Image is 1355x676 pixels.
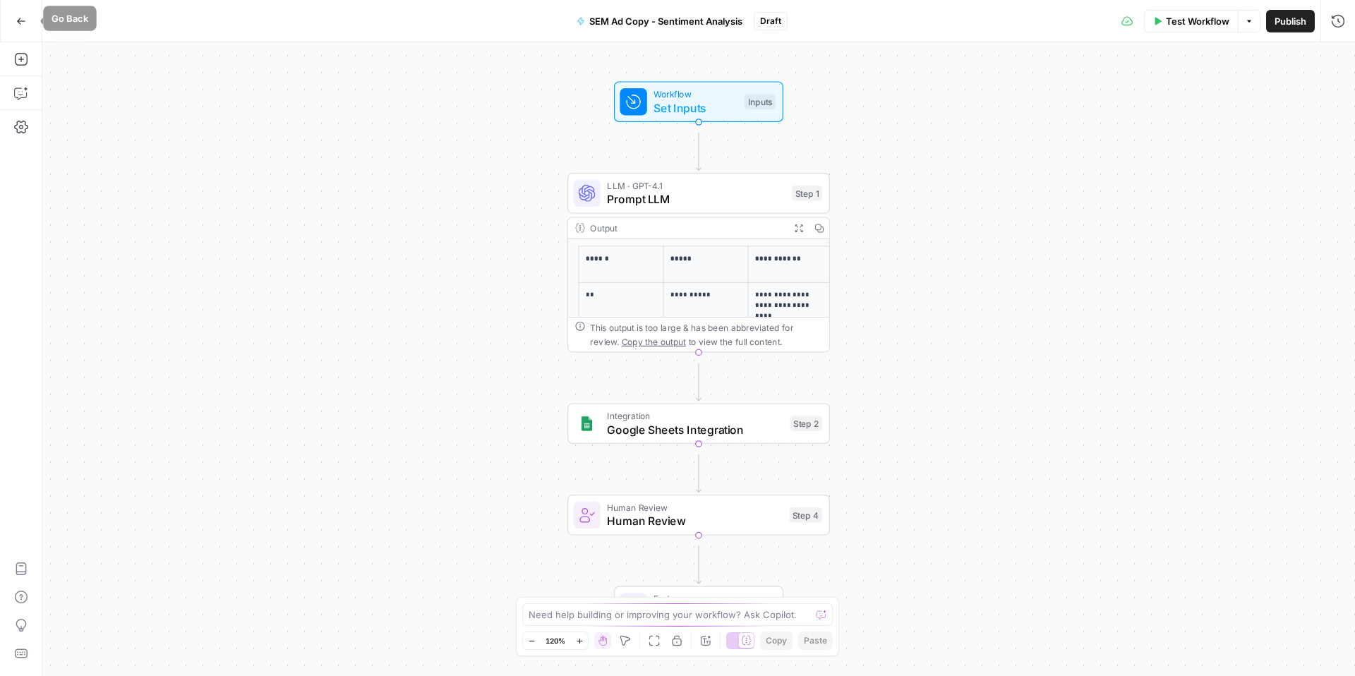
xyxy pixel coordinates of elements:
button: Paste [798,632,833,650]
g: Edge from step_4 to end [696,546,701,584]
div: Step 4 [789,507,822,523]
button: Test Workflow [1144,10,1238,32]
span: End [654,592,769,605]
button: Publish [1266,10,1315,32]
div: EndOutput [567,586,830,627]
span: Set Inputs [654,99,737,116]
span: Paste [804,634,827,647]
span: Google Sheets Integration [607,421,783,438]
span: Human Review [607,512,782,529]
div: Output [590,221,783,234]
span: Draft [760,15,781,28]
span: Prompt LLM [607,191,785,207]
g: Edge from start to step_1 [696,133,701,170]
img: Group%201%201.png [579,415,596,432]
g: Edge from step_1 to step_2 [696,364,701,401]
g: Edge from step_2 to step_4 [696,454,701,492]
span: Test Workflow [1166,14,1229,28]
span: Copy the output [622,337,686,346]
span: SEM Ad Copy - Sentiment Analysis [589,14,742,28]
span: Human Review [607,500,782,514]
span: Workflow [654,87,737,101]
span: LLM · GPT-4.1 [607,179,785,192]
div: This output is too large & has been abbreviated for review. to view the full content. [590,321,822,348]
span: 120% [546,635,565,646]
div: Step 1 [792,186,822,201]
button: SEM Ad Copy - Sentiment Analysis [568,10,751,32]
span: Publish [1275,14,1306,28]
div: Step 2 [790,416,823,431]
div: Human ReviewHuman ReviewStep 4 [567,495,830,536]
div: Inputs [745,94,776,109]
div: WorkflowSet InputsInputs [567,81,830,122]
span: Integration [607,409,783,423]
span: Copy [766,634,787,647]
button: Copy [760,632,793,650]
div: IntegrationGoogle Sheets IntegrationStep 2 [567,403,830,444]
